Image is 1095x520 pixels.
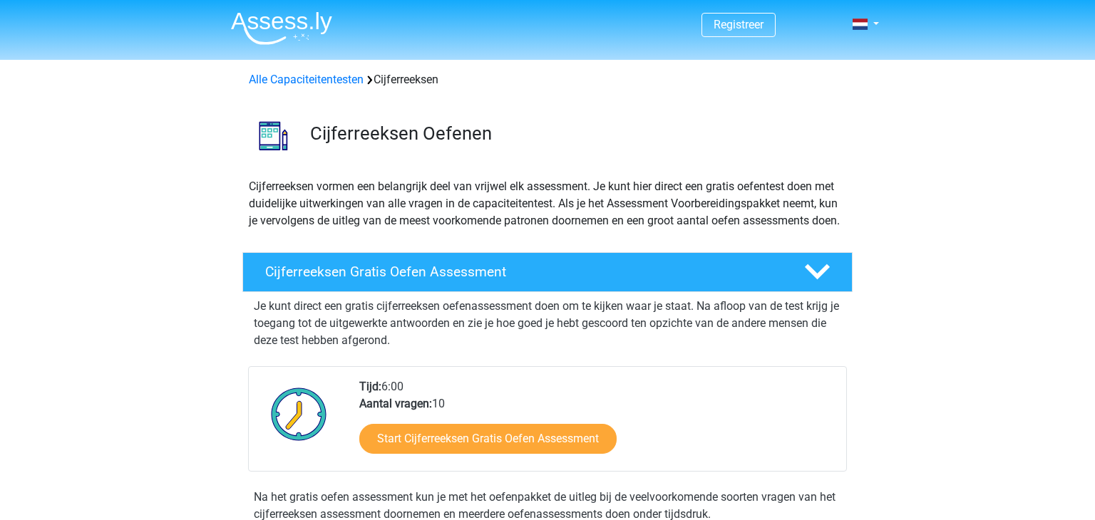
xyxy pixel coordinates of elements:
[231,11,332,45] img: Assessly
[263,378,335,449] img: Klok
[254,298,841,349] p: Je kunt direct een gratis cijferreeksen oefenassessment doen om te kijken waar je staat. Na afloo...
[243,105,304,166] img: cijferreeksen
[243,71,852,88] div: Cijferreeksen
[359,424,617,454] a: Start Cijferreeksen Gratis Oefen Assessment
[359,380,381,393] b: Tijd:
[349,378,845,471] div: 6:00 10
[249,178,846,229] p: Cijferreeksen vormen een belangrijk deel van vrijwel elk assessment. Je kunt hier direct een grat...
[237,252,858,292] a: Cijferreeksen Gratis Oefen Assessment
[714,18,764,31] a: Registreer
[310,123,841,145] h3: Cijferreeksen Oefenen
[249,73,364,86] a: Alle Capaciteitentesten
[359,397,432,410] b: Aantal vragen:
[265,264,781,280] h4: Cijferreeksen Gratis Oefen Assessment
